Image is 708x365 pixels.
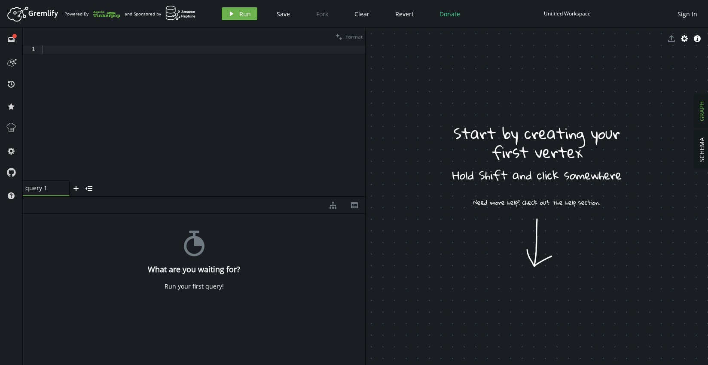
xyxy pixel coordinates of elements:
span: Fork [316,10,328,18]
button: Run [222,7,257,20]
span: Clear [354,10,369,18]
button: Save [270,7,296,20]
span: Donate [439,10,460,18]
div: and Sponsored by [125,6,196,22]
button: Sign In [673,7,702,20]
span: Save [277,10,290,18]
div: Run your first query! [165,283,224,290]
div: Untitled Workspace [544,10,591,17]
div: Powered By [64,6,120,21]
span: Sign In [677,10,697,18]
span: Format [345,33,363,40]
span: SCHEMA [698,137,706,162]
button: Format [333,28,365,46]
button: Clear [348,7,376,20]
span: Revert [395,10,414,18]
h4: What are you waiting for? [148,265,240,274]
button: Revert [389,7,420,20]
div: 1 [23,46,41,54]
span: GRAPH [698,101,706,121]
span: Run [239,10,251,18]
span: query 1 [25,184,60,192]
img: AWS Neptune [165,6,196,21]
button: Fork [309,7,335,20]
button: Donate [433,7,467,20]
